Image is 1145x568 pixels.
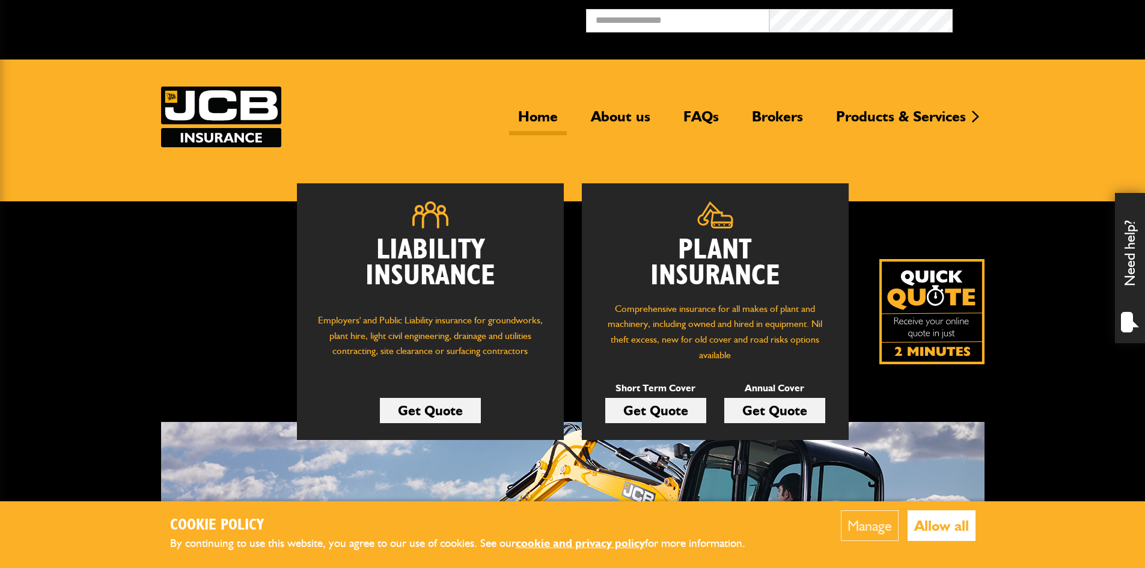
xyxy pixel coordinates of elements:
a: Get Quote [605,398,706,423]
a: Home [509,108,567,135]
a: Brokers [743,108,812,135]
a: Get Quote [380,398,481,423]
p: By continuing to use this website, you agree to our use of cookies. See our for more information. [170,534,765,553]
button: Manage [841,510,899,541]
img: JCB Insurance Services logo [161,87,281,147]
p: Annual Cover [724,380,825,396]
h2: Plant Insurance [600,237,831,289]
p: Comprehensive insurance for all makes of plant and machinery, including owned and hired in equipm... [600,301,831,362]
p: Short Term Cover [605,380,706,396]
h2: Cookie Policy [170,516,765,535]
div: Need help? [1115,193,1145,343]
a: Products & Services [827,108,975,135]
a: FAQs [674,108,728,135]
a: Get Quote [724,398,825,423]
img: Quick Quote [879,259,985,364]
button: Allow all [908,510,976,541]
button: Broker Login [953,9,1136,28]
h2: Liability Insurance [315,237,546,301]
a: cookie and privacy policy [516,536,645,550]
a: JCB Insurance Services [161,87,281,147]
a: Get your insurance quote isn just 2-minutes [879,259,985,364]
a: About us [582,108,659,135]
p: Employers' and Public Liability insurance for groundworks, plant hire, light civil engineering, d... [315,313,546,370]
